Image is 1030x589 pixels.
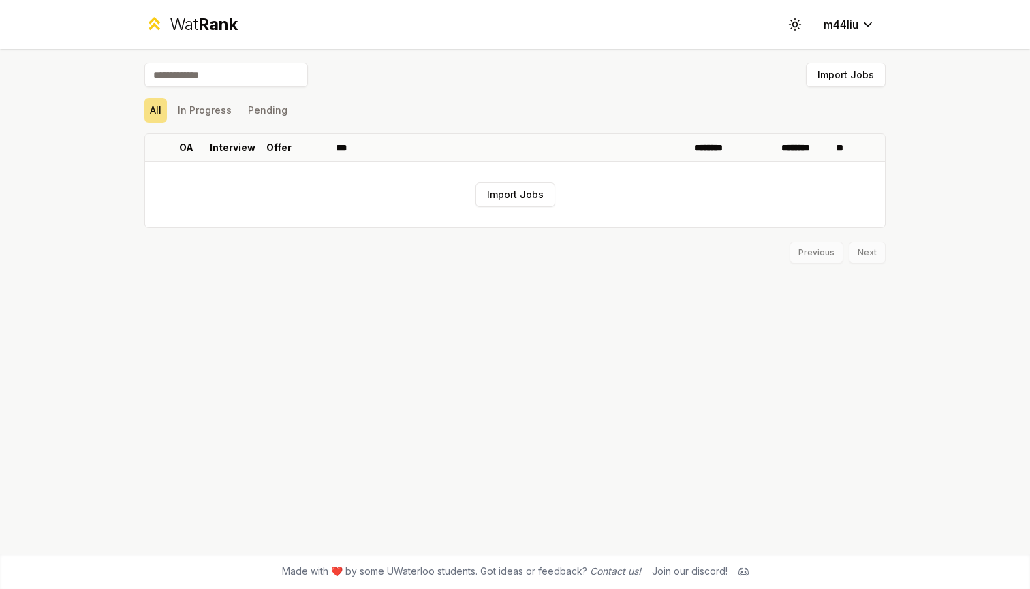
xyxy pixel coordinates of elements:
button: Import Jobs [806,63,886,87]
span: Made with ❤️ by some UWaterloo students. Got ideas or feedback? [282,564,641,578]
div: Join our discord! [652,564,728,578]
p: OA [179,141,193,155]
div: Wat [170,14,238,35]
button: Pending [243,98,293,123]
p: Interview [210,141,255,155]
a: WatRank [144,14,238,35]
button: Import Jobs [475,182,555,207]
button: m44liu [813,12,886,37]
button: All [144,98,167,123]
a: Contact us! [590,565,641,577]
button: In Progress [172,98,237,123]
span: Rank [198,14,238,34]
p: Offer [266,141,292,155]
span: m44liu [824,16,858,33]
